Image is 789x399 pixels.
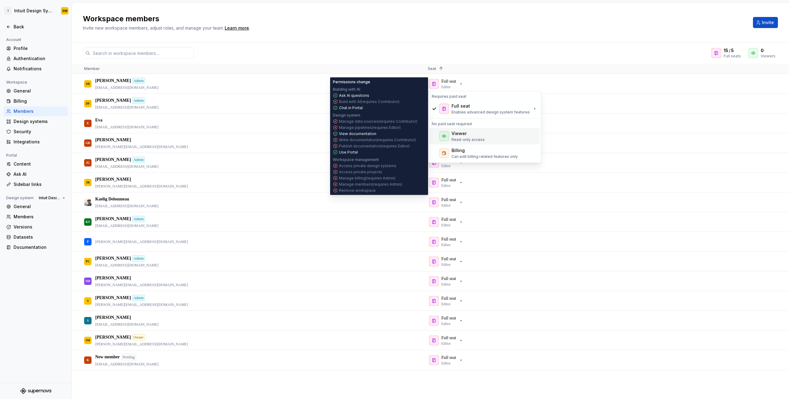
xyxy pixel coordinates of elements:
p: [EMAIL_ADDRESS][DOMAIN_NAME] [95,223,158,228]
div: Design systems [14,118,65,125]
p: Build with AI [339,99,399,104]
p: [PERSON_NAME] [95,176,131,183]
div: Admin [132,157,145,163]
div: P [87,236,89,248]
button: Full seatEditor [428,315,466,327]
div: Integrations [14,139,65,145]
p: Remove workspace [339,188,376,193]
button: Full seatEditor [428,216,466,228]
p: View documentation [339,131,376,136]
p: [PERSON_NAME][EMAIL_ADDRESS][DOMAIN_NAME] [95,239,188,244]
div: SM [86,275,90,287]
a: Ask AI [4,169,68,179]
p: Editor [441,242,451,247]
span: 15 [724,47,728,54]
button: Invite [753,17,778,28]
span: (requires Editor) [381,144,410,148]
button: Full seatEditor [428,78,466,90]
p: [PERSON_NAME] [95,295,131,301]
p: Eva [95,117,102,123]
a: Content [4,159,68,169]
div: Members [14,214,65,220]
div: General [14,204,65,210]
p: Editor [441,302,451,306]
a: Notifications [4,64,68,74]
div: Profile [14,45,65,51]
p: Full seat [441,78,456,84]
a: Members [4,212,68,222]
span: Invite [762,19,774,26]
div: Portal [4,152,19,159]
div: Sidebar links [14,181,65,187]
p: [EMAIL_ADDRESS][DOMAIN_NAME] [95,164,158,169]
span: (requires Contributor) [361,99,399,104]
p: Manage members [339,182,402,187]
p: Editor [441,321,451,326]
span: (requires Admin) [372,182,402,187]
div: Requires paid seat [429,93,540,100]
span: (requires Contributor) [378,119,417,124]
p: Editor [441,183,451,188]
p: [EMAIL_ADDRESS][DOMAIN_NAME] [95,322,158,327]
div: I [4,7,12,14]
span: (requires Admin) [366,176,395,180]
span: (requires Editor) [372,125,401,130]
p: Permissions change [333,80,370,84]
button: Full seatEditor [428,275,466,287]
div: S [87,295,89,307]
div: Owner [132,334,145,340]
button: Full seatEditor [428,196,466,208]
span: 0 [761,47,764,54]
p: [PERSON_NAME][EMAIL_ADDRESS][DOMAIN_NAME] [95,184,188,189]
p: Full seat [441,295,456,302]
p: Ask AI questions [339,93,369,98]
button: Full seatEditor [428,334,466,347]
div: Admin [132,97,145,104]
a: Integrations [4,137,68,147]
div: SM [86,334,90,346]
p: [PERSON_NAME][EMAIL_ADDRESS][DOMAIN_NAME] [95,342,188,347]
div: Admin [132,216,145,222]
div: General [14,88,65,94]
p: Manage data sources [339,119,417,124]
p: Full seat [441,216,456,223]
p: Write documentation [339,138,416,142]
span: (requires Contributor) [377,138,416,142]
p: [PERSON_NAME][EMAIL_ADDRESS][DOMAIN_NAME] [95,302,188,307]
p: Manage pipelines [339,125,401,130]
a: Authentication [4,54,68,64]
svg: Supernova Logo [20,388,51,394]
button: IIntuit Design SystemSM [1,4,70,18]
p: [EMAIL_ADDRESS][DOMAIN_NAME] [95,125,158,130]
button: Full seatEditor [428,236,466,248]
img: Kaelig Deloumeau [84,199,92,206]
p: Access private design systems [339,163,396,168]
a: Design systems [4,117,68,126]
p: Full seat [441,315,456,321]
a: Security [4,127,68,137]
p: [EMAIL_ADDRESS][DOMAIN_NAME] [95,105,158,110]
p: Full seat [441,256,456,262]
div: / [724,47,741,54]
p: Read-only access [452,137,485,142]
div: Full seat [452,103,470,109]
div: No paid seat required [429,120,540,128]
div: Members [14,108,65,114]
div: K [87,354,89,366]
span: Member [84,66,100,71]
div: Ask AI [14,171,65,177]
p: Full seat [441,236,456,242]
p: Editor [441,163,451,168]
a: Documentation [4,242,68,252]
span: . [224,26,250,31]
p: Editor [441,223,451,228]
h2: Workspace members [83,14,746,24]
p: [PERSON_NAME] [95,216,131,222]
div: Authentication [14,56,65,62]
p: [PERSON_NAME] [95,334,131,340]
p: Editor [441,282,451,287]
div: PC [86,255,90,267]
p: Access private projects [339,170,382,175]
p: [EMAIL_ADDRESS][DOMAIN_NAME] [95,263,158,268]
